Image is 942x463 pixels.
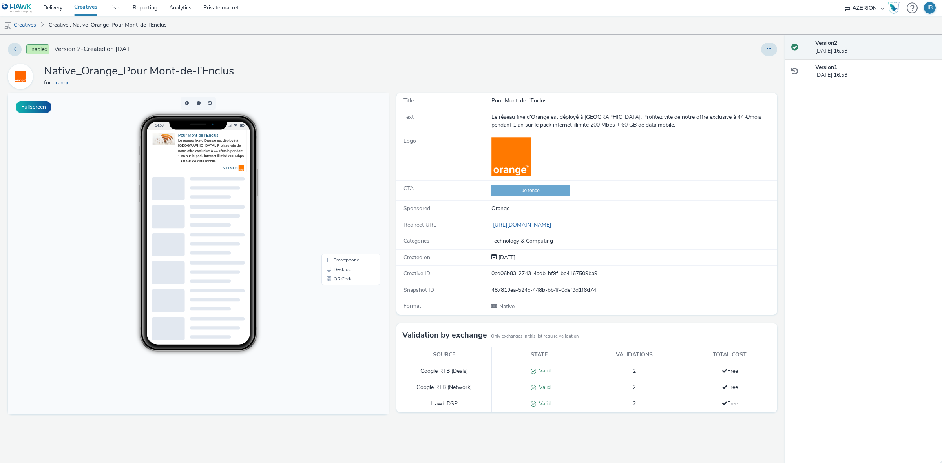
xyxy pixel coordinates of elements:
a: Creative : Native_Orange_Pour Mont-de-l'Enclus [45,16,171,34]
span: 2 [633,367,636,375]
span: Desktop [326,174,343,179]
a: Pour Mont-de-l'Enclus [170,40,211,45]
h1: Native_Orange_Pour Mont-de-l'Enclus [44,64,234,79]
h3: Validation by exchange [402,329,487,341]
a: orange [8,73,36,80]
span: Native [498,303,515,310]
li: Desktop [315,172,371,181]
li: Smartphone [315,162,371,172]
span: Categories [403,237,429,245]
th: Source [396,347,492,363]
div: Pour Mont-de-l'Enclus [491,97,776,105]
li: QR Code [315,181,371,191]
span: Enabled [26,44,49,54]
button: Fullscreen [16,101,51,113]
a: Sponsored [215,73,236,77]
span: Redirect URL [403,221,436,229]
img: orange [9,65,32,88]
span: Free [722,400,738,407]
span: for [44,79,53,86]
span: Valid [536,383,551,391]
a: [URL][DOMAIN_NAME] [491,221,554,229]
img: mobile [4,22,12,29]
div: Creation 03 October 2025, 16:53 [497,254,515,261]
span: Free [722,383,738,391]
strong: Version 1 [815,64,837,71]
a: orange [53,79,73,86]
div: JB [927,2,933,14]
small: Only exchanges in this list require validation [491,333,579,340]
span: CTA [403,185,414,192]
span: Logo [403,137,416,145]
span: Valid [536,367,551,374]
span: Sponsored [403,205,430,212]
div: Technology & Computing [491,237,776,245]
div: Le réseau fixe d'Orange est déployé à [GEOGRAPHIC_DATA]. Profitez vite de notre offre exclusive à... [170,45,236,71]
th: Validations [587,347,682,363]
span: Text [403,113,414,121]
td: Hawk DSP [396,396,492,412]
th: State [492,347,587,363]
span: Creative ID [403,270,430,277]
span: QR Code [326,183,345,188]
div: [DATE] 16:53 [815,64,936,80]
div: [DATE] 16:53 [815,39,936,55]
span: Created on [403,254,430,261]
img: undefined Logo [2,3,32,13]
span: [DATE] [497,254,515,261]
span: Title [403,97,414,104]
a: Hawk Academy [888,2,903,14]
th: Total cost [682,347,778,363]
span: 2 [633,383,636,391]
span: Format [403,302,421,310]
span: Valid [536,400,551,407]
span: Free [722,367,738,375]
div: 487819ea-524c-448b-bb4f-0def9d1f6d74 [491,286,776,294]
span: 14:53 [147,30,156,34]
td: Google RTB (Network) [396,379,492,396]
div: 0cd06b83-2743-4adb-bf9f-bc4167509ba9 [491,270,776,278]
td: Google RTB (Deals) [396,363,492,379]
img: Hawk Academy [888,2,900,14]
span: Version 2 - Created on [DATE] [54,45,136,54]
strong: Version 2 [815,39,837,47]
span: 2 [633,400,636,407]
span: Smartphone [326,165,351,169]
span: Snapshot ID [403,286,434,294]
img: logo [491,137,531,176]
div: Le réseau fixe d'Orange est déployé à [GEOGRAPHIC_DATA]. Profitez vite de notre offre exclusive à... [491,113,776,129]
div: Orange [491,205,776,212]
